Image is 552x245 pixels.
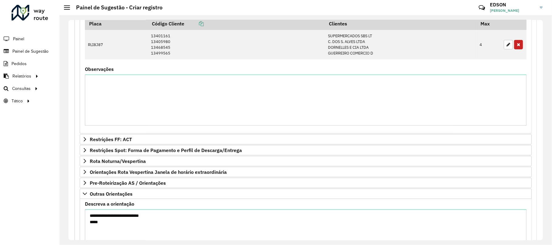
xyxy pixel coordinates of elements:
[80,189,532,199] a: Outras Orientações
[85,30,148,59] td: RLI8J87
[85,200,134,207] label: Descreva a orientação
[12,61,27,67] span: Pedidos
[325,30,476,59] td: SUPERMERCADOS SBS LT C. DOS S. ALVES LTDA DORNELLES E CIA LTDA GUERREIRO COMERCIO D
[70,4,162,11] h2: Painel de Sugestão - Criar registro
[90,170,227,174] span: Orientações Rota Vespertina Janela de horário extraordinária
[90,180,166,185] span: Pre-Roteirização AS / Orientações
[325,17,476,30] th: Clientes
[477,30,501,59] td: 4
[90,137,132,142] span: Restrições FF: ACT
[12,98,23,104] span: Tático
[490,2,535,8] h3: EDSON
[80,134,532,144] a: Restrições FF: ACT
[490,8,535,13] span: [PERSON_NAME]
[13,36,24,42] span: Painel
[12,48,49,55] span: Painel de Sugestão
[80,178,532,188] a: Pre-Roteirização AS / Orientações
[90,191,132,196] span: Outras Orientações
[475,1,488,14] a: Contato Rápido
[477,17,501,30] th: Max
[12,85,31,92] span: Consultas
[90,148,242,153] span: Restrições Spot: Forma de Pagamento e Perfil de Descarga/Entrega
[184,21,204,27] a: Copiar
[80,156,532,166] a: Rota Noturna/Vespertina
[12,73,31,79] span: Relatórios
[80,167,532,177] a: Orientações Rota Vespertina Janela de horário extraordinária
[148,17,325,30] th: Código Cliente
[85,65,114,73] label: Observações
[90,159,146,164] span: Rota Noturna/Vespertina
[85,17,148,30] th: Placa
[80,145,532,155] a: Restrições Spot: Forma de Pagamento e Perfil de Descarga/Entrega
[148,30,325,59] td: 13401161 13405980 13468545 13499565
